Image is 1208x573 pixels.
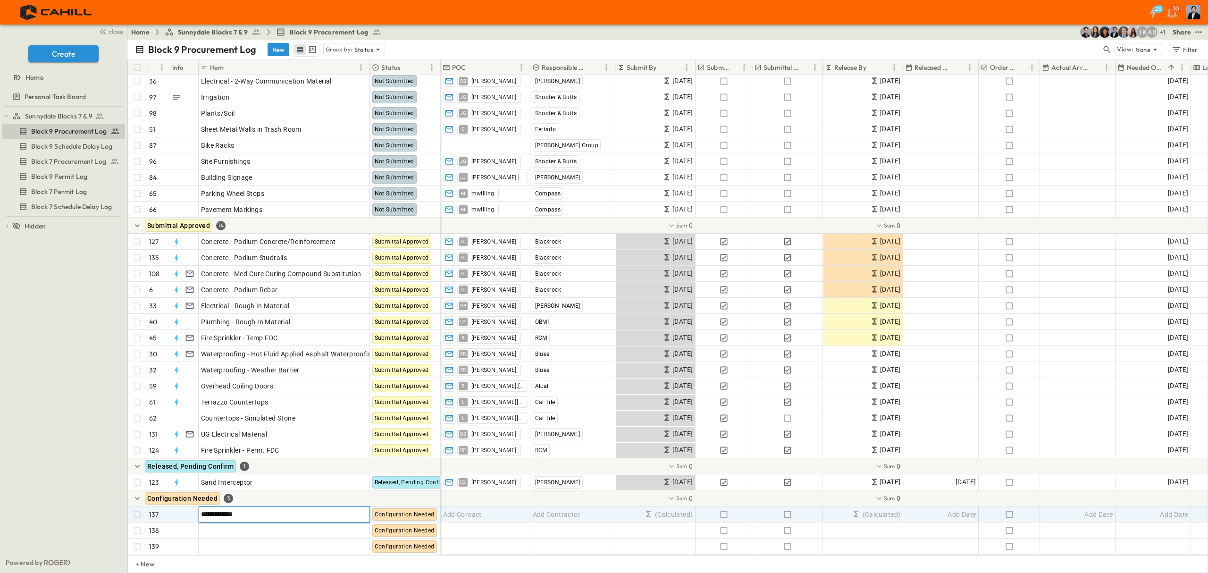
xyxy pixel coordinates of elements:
span: [DATE] [672,380,693,391]
button: Sort [659,62,669,73]
span: [DATE] [672,140,693,151]
span: [PERSON_NAME] [471,110,517,117]
button: Menu [809,62,821,73]
div: Block 9 Procurement Logtest [2,124,125,139]
p: Responsible Contractor [542,63,588,72]
span: LT [461,273,466,274]
span: [PERSON_NAME] [471,318,517,326]
img: 4f72bfc4efa7236828875bac24094a5ddb05241e32d018417354e964050affa1.png [11,2,102,22]
p: 96 [149,157,157,166]
span: Submittal Approved [147,222,210,229]
span: [DATE] [1168,348,1188,359]
p: 30 [1173,5,1179,12]
img: Raven Libunao (rlibunao@cahill-sf.com) [1127,26,1139,38]
button: Menu [889,62,900,73]
span: [DATE] [672,348,693,359]
button: Menu [738,62,750,73]
span: [PERSON_NAME] [471,126,517,133]
span: [DATE] [1168,316,1188,327]
span: [DATE] [1168,252,1188,263]
div: Block 7 Permit Logtest [2,184,125,199]
p: 108 [149,269,160,278]
span: Electrical - 2-Way Communication Material [201,76,332,86]
div: Sunnydale Blocks 7 & 9test [2,109,125,124]
span: [DATE] [1168,140,1188,151]
span: [DATE] [672,188,693,199]
span: DB [460,305,467,306]
span: OBMI [535,319,549,325]
nav: breadcrumbs [131,27,387,37]
button: Menu [516,62,527,73]
span: Submittal Approved [375,335,429,341]
p: 32 [149,365,157,375]
button: close [95,25,125,38]
span: [PERSON_NAME] [471,334,517,342]
span: Waterproofing - Hot Fluid Applied Asphalt Waterproofing at Podium slab [201,349,424,359]
span: Blackrock [535,254,562,261]
p: Sum [884,221,895,229]
a: Personal Task Board [2,90,123,103]
span: Personal Task Board [25,92,86,101]
span: mwilling [471,206,495,213]
p: Submittal Approved? [763,63,800,72]
button: Menu [1176,62,1188,73]
span: mwilling [471,190,495,197]
span: Electrical - Rough In Material [201,301,290,311]
img: Olivia Khan (okhan@cahill-sf.com) [1099,26,1110,38]
span: [PERSON_NAME] [471,93,517,101]
img: Jared Salin (jsalin@cahill-sf.com) [1118,26,1129,38]
span: LT [461,289,466,290]
span: [PERSON_NAME] [471,77,517,85]
span: [DATE] [880,252,900,263]
span: [DATE] [672,204,693,215]
span: [DATE] [880,268,900,279]
p: + 1 [1159,27,1169,37]
p: 36 [149,76,157,86]
span: Home [25,73,43,82]
a: Home [131,27,150,37]
span: [PERSON_NAME] [471,254,517,261]
span: Fertado [535,126,556,133]
span: Blackrock [535,270,562,277]
p: 87 [149,141,156,150]
div: Info [170,60,199,75]
button: Menu [964,62,975,73]
p: 62 [149,413,157,423]
span: Submittal Approved [375,254,429,261]
span: [PERSON_NAME] [471,302,517,310]
span: [DATE] [880,156,900,167]
span: [DATE] [672,156,693,167]
span: Sunnydale Blocks 7 & 9 [25,111,92,121]
div: table view [293,42,319,57]
span: Submittal Approved [375,415,429,421]
a: Block 7 Permit Log [2,185,123,198]
span: [DATE] [672,429,693,439]
button: Menu [355,62,367,73]
span: LT [461,257,466,258]
a: Block 7 Schedule Delay Log [2,200,123,213]
span: [DATE] [672,332,693,343]
div: # [147,60,170,75]
span: LT [461,241,466,242]
span: [PERSON_NAME] [PERSON_NAME] [471,174,524,181]
button: row view [294,44,306,55]
p: View: [1117,44,1133,55]
span: Cal Tile [535,399,555,405]
p: Item [210,63,224,72]
p: 45 [149,333,157,343]
button: Sort [731,62,741,73]
span: [PERSON_NAME] [471,270,517,278]
span: [PERSON_NAME] [471,238,517,245]
span: Blues [535,367,550,373]
a: Block 9 Procurement Log [276,27,381,37]
span: [DATE] [1168,76,1188,86]
span: Not Submitted [375,206,414,213]
p: 61 [149,397,155,407]
span: [PERSON_NAME] [535,78,580,84]
span: Not Submitted [375,190,414,197]
span: [DATE] [1168,380,1188,391]
span: [DATE] [672,124,693,135]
